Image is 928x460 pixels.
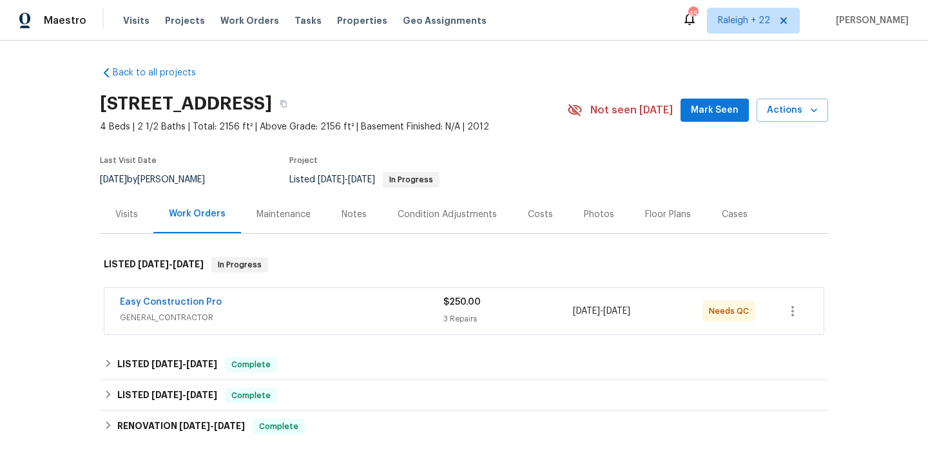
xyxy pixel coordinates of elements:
[681,99,749,122] button: Mark Seen
[100,175,127,184] span: [DATE]
[443,312,573,325] div: 3 Repairs
[115,208,138,221] div: Visits
[44,14,86,27] span: Maestro
[151,359,217,369] span: -
[573,307,600,316] span: [DATE]
[831,14,909,27] span: [PERSON_NAME]
[151,390,217,399] span: -
[100,380,828,411] div: LISTED [DATE]-[DATE]Complete
[645,208,691,221] div: Floor Plans
[226,358,276,371] span: Complete
[117,388,217,403] h6: LISTED
[214,421,245,430] span: [DATE]
[100,244,828,285] div: LISTED [DATE]-[DATE]In Progress
[688,8,697,21] div: 458
[169,207,226,220] div: Work Orders
[100,120,567,133] span: 4 Beds | 2 1/2 Baths | Total: 2156 ft² | Above Grade: 2156 ft² | Basement Finished: N/A | 2012
[722,208,748,221] div: Cases
[117,357,217,372] h6: LISTED
[289,157,318,164] span: Project
[138,260,204,269] span: -
[179,421,245,430] span: -
[123,14,150,27] span: Visits
[757,99,828,122] button: Actions
[151,359,182,369] span: [DATE]
[220,14,279,27] span: Work Orders
[528,208,553,221] div: Costs
[100,157,157,164] span: Last Visit Date
[100,411,828,442] div: RENOVATION [DATE]-[DATE]Complete
[318,175,345,184] span: [DATE]
[179,421,210,430] span: [DATE]
[226,389,276,402] span: Complete
[691,102,739,119] span: Mark Seen
[186,390,217,399] span: [DATE]
[573,305,630,318] span: -
[120,311,443,324] span: GENERAL_CONTRACTOR
[117,419,245,434] h6: RENOVATION
[272,92,295,115] button: Copy Address
[165,14,205,27] span: Projects
[173,260,204,269] span: [DATE]
[100,349,828,380] div: LISTED [DATE]-[DATE]Complete
[138,260,169,269] span: [DATE]
[398,208,497,221] div: Condition Adjustments
[104,257,204,273] h6: LISTED
[603,307,630,316] span: [DATE]
[100,172,220,187] div: by [PERSON_NAME]
[584,208,614,221] div: Photos
[256,208,311,221] div: Maintenance
[718,14,770,27] span: Raleigh + 22
[348,175,375,184] span: [DATE]
[337,14,387,27] span: Properties
[384,176,438,184] span: In Progress
[767,102,818,119] span: Actions
[213,258,267,271] span: In Progress
[443,298,481,307] span: $250.00
[254,420,304,433] span: Complete
[151,390,182,399] span: [DATE]
[342,208,367,221] div: Notes
[100,66,224,79] a: Back to all projects
[289,175,440,184] span: Listed
[100,97,272,110] h2: [STREET_ADDRESS]
[403,14,487,27] span: Geo Assignments
[590,104,673,117] span: Not seen [DATE]
[709,305,754,318] span: Needs QC
[295,16,322,25] span: Tasks
[318,175,375,184] span: -
[120,298,222,307] a: Easy Construction Pro
[186,359,217,369] span: [DATE]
